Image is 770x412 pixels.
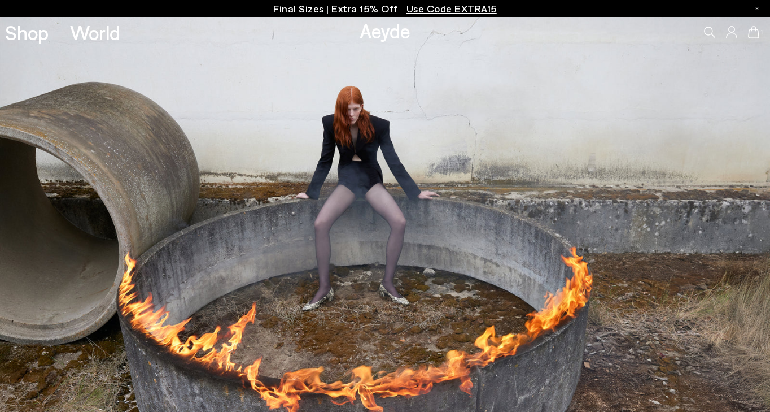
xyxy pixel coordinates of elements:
a: World [70,23,120,42]
span: 1 [759,29,765,36]
span: Navigate to /collections/ss25-final-sizes [406,2,497,15]
p: Final Sizes | Extra 15% Off [273,2,497,16]
a: 1 [748,26,759,38]
a: Aeyde [360,19,410,42]
a: Shop [5,23,49,42]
